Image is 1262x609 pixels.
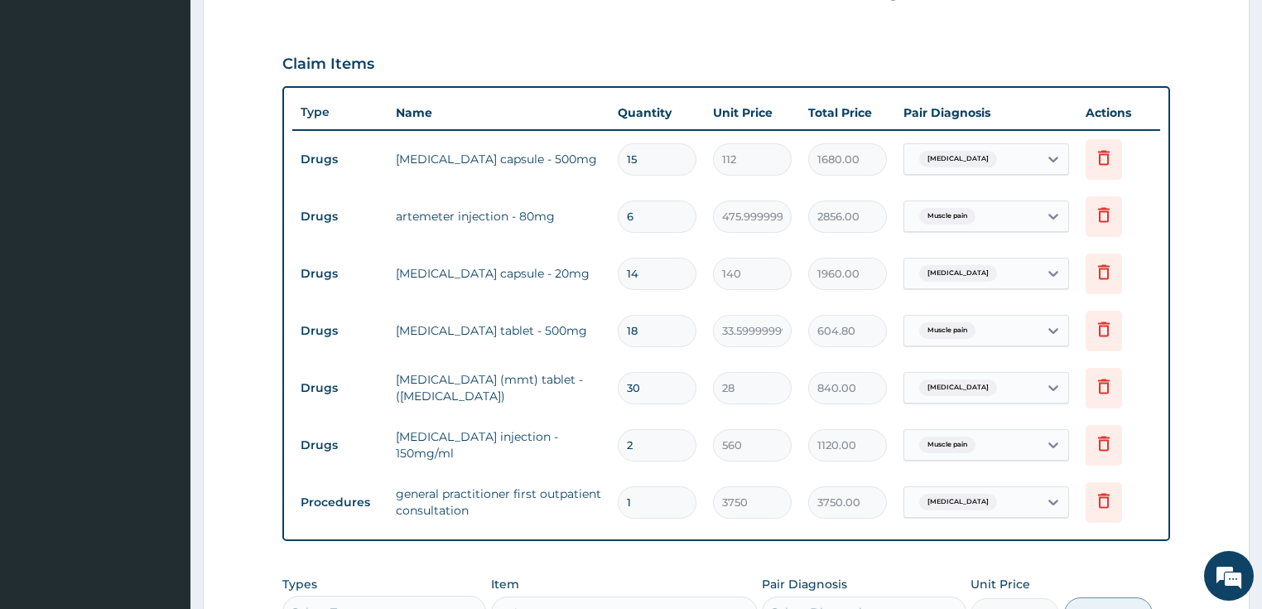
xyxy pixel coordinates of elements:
[388,143,610,176] td: [MEDICAL_DATA] capsule - 500mg
[388,200,610,233] td: artemeter injection - 80mg
[31,83,67,124] img: d_794563401_company_1708531726252_794563401
[388,96,610,129] th: Name
[491,576,519,592] label: Item
[705,96,800,129] th: Unit Price
[971,576,1030,592] label: Unit Price
[388,363,610,413] td: [MEDICAL_DATA] (mmt) tablet - ([MEDICAL_DATA])
[388,314,610,347] td: [MEDICAL_DATA] tablet - 500mg
[388,257,610,290] td: [MEDICAL_DATA] capsule - 20mg
[292,144,388,175] td: Drugs
[282,578,317,592] label: Types
[762,576,847,592] label: Pair Diagnosis
[919,494,997,510] span: [MEDICAL_DATA]
[919,322,975,339] span: Muscle pain
[919,208,975,225] span: Muscle pain
[292,259,388,289] td: Drugs
[919,379,997,396] span: [MEDICAL_DATA]
[292,97,388,128] th: Type
[272,8,311,48] div: Minimize live chat window
[292,316,388,346] td: Drugs
[1077,96,1160,129] th: Actions
[96,193,229,360] span: We're online!
[919,437,975,453] span: Muscle pain
[388,420,610,470] td: [MEDICAL_DATA] injection - 150mg/ml
[292,430,388,461] td: Drugs
[86,93,278,114] div: Chat with us now
[8,421,315,479] textarea: Type your message and hit 'Enter'
[919,151,997,167] span: [MEDICAL_DATA]
[282,56,374,74] h3: Claim Items
[609,96,705,129] th: Quantity
[895,96,1077,129] th: Pair Diagnosis
[292,487,388,518] td: Procedures
[800,96,895,129] th: Total Price
[292,201,388,232] td: Drugs
[292,373,388,404] td: Drugs
[919,265,997,282] span: [MEDICAL_DATA]
[388,477,610,527] td: general practitioner first outpatient consultation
